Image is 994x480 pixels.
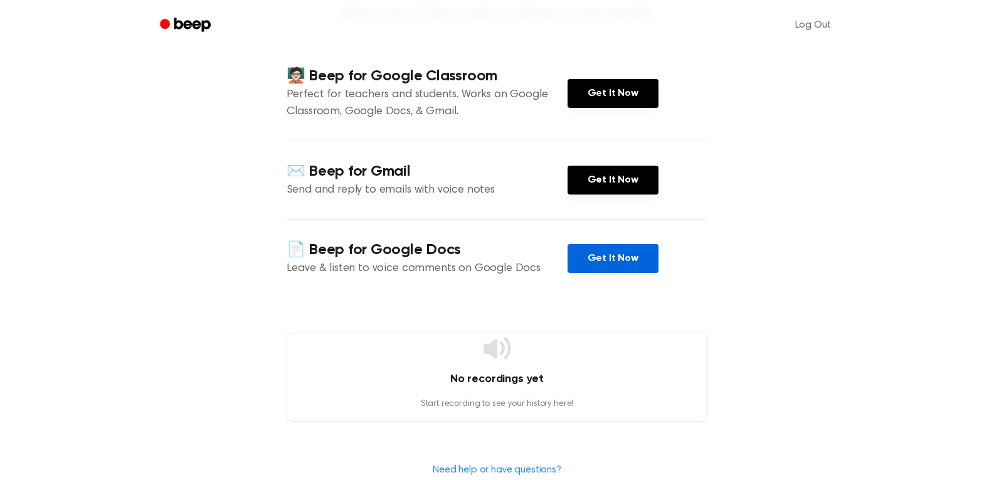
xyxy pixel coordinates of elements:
h4: ✉️ Beep for Gmail [287,161,568,182]
h4: 🧑🏻‍🏫 Beep for Google Classroom [287,66,568,87]
p: Send and reply to emails with voice notes [287,182,568,199]
p: Start recording to see your history here! [287,398,707,411]
a: Get It Now [568,166,658,195]
p: Perfect for teachers and students. Works on Google Classroom, Google Docs, & Gmail. [287,87,568,120]
h4: 📄 Beep for Google Docs [287,240,568,260]
a: Beep [151,13,222,38]
a: Need help or have questions? [433,465,561,475]
a: Log Out [783,10,843,40]
h4: No recordings yet [287,371,707,388]
p: Leave & listen to voice comments on Google Docs [287,260,568,277]
a: Get It Now [568,79,658,108]
a: Get It Now [568,244,658,273]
